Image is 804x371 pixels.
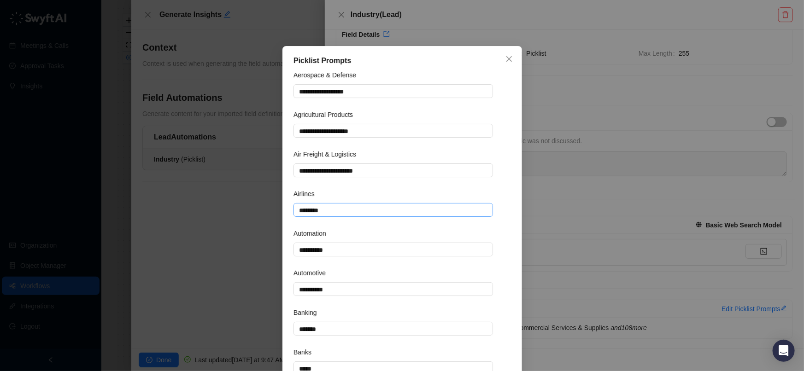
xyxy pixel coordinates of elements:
span: close [505,55,513,63]
label: Automotive [293,268,332,278]
label: Agricultural Products [293,110,359,120]
div: Picklist Prompts [293,55,511,66]
label: Banks [293,347,318,357]
label: Automation [293,228,333,238]
label: Aerospace & Defense [293,70,363,80]
div: Open Intercom Messenger [773,340,795,362]
textarea: Automation [293,243,493,256]
label: Banking [293,307,323,318]
textarea: Automotive [293,282,493,296]
textarea: Aerospace & Defense [293,84,493,98]
textarea: Airlines [293,203,493,216]
label: Airlines [293,189,321,199]
textarea: Banking [293,322,493,335]
label: Air Freight & Logistics [293,149,363,159]
textarea: Agricultural Products [293,124,493,137]
button: Close [502,52,516,66]
textarea: Air Freight & Logistics [293,163,493,177]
